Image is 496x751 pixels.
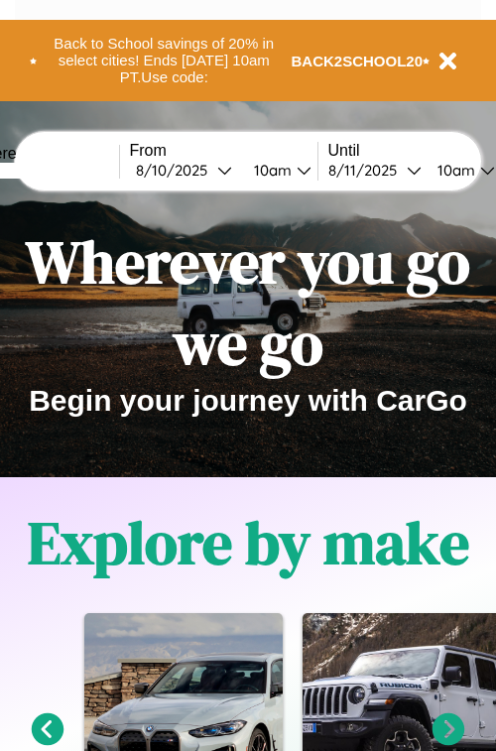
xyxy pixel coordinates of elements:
h1: Explore by make [28,502,469,583]
button: Back to School savings of 20% in select cities! Ends [DATE] 10am PT.Use code: [37,30,292,91]
div: 8 / 10 / 2025 [136,161,217,180]
div: 10am [244,161,297,180]
button: 10am [238,160,317,181]
label: From [130,142,317,160]
button: 8/10/2025 [130,160,238,181]
div: 10am [428,161,480,180]
b: BACK2SCHOOL20 [292,53,424,69]
div: 8 / 11 / 2025 [328,161,407,180]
